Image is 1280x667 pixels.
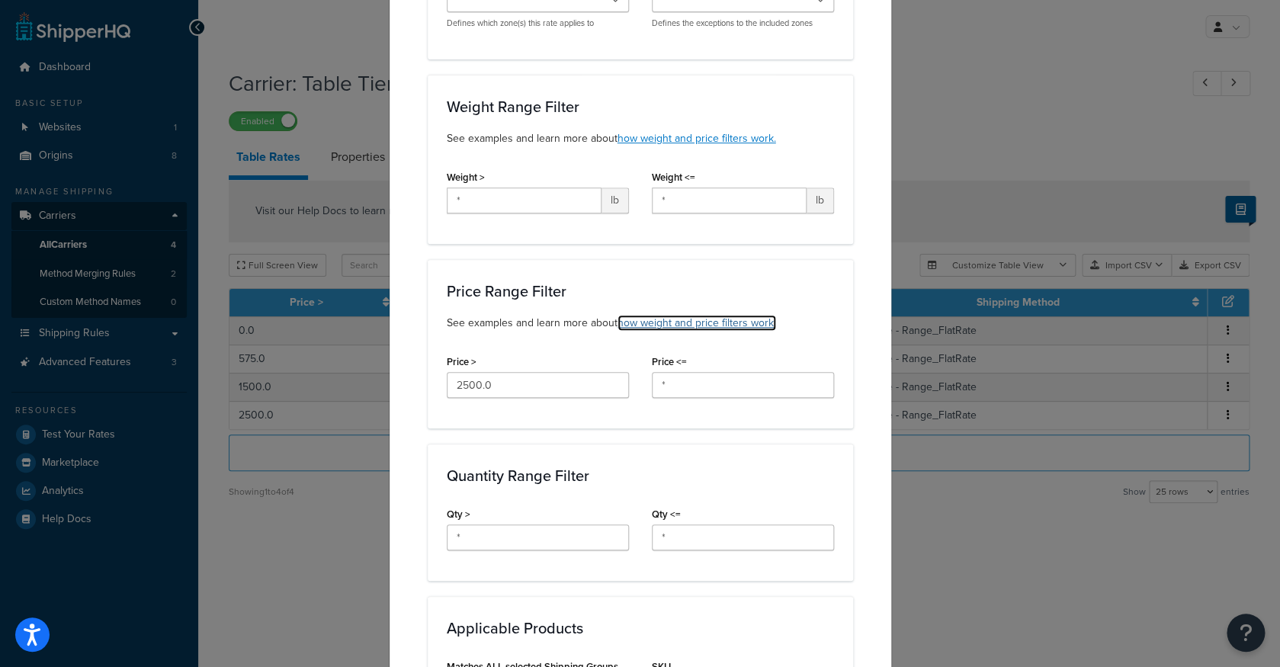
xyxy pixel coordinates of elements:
p: See examples and learn more about [447,130,834,147]
label: Price > [447,356,476,367]
label: Price <= [652,356,687,367]
a: how weight and price filters work. [618,315,776,331]
span: lb [807,188,834,213]
h3: Applicable Products [447,620,834,637]
label: Weight > [447,172,485,183]
label: Qty > [447,508,470,520]
h3: Quantity Range Filter [447,467,834,484]
p: Defines the exceptions to the included zones [652,18,834,29]
p: See examples and learn more about [447,315,834,332]
h3: Weight Range Filter [447,98,834,115]
h3: Price Range Filter [447,283,834,300]
label: Qty <= [652,508,681,520]
label: Weight <= [652,172,695,183]
span: lb [602,188,629,213]
a: how weight and price filters work. [618,130,776,146]
p: Defines which zone(s) this rate applies to [447,18,629,29]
